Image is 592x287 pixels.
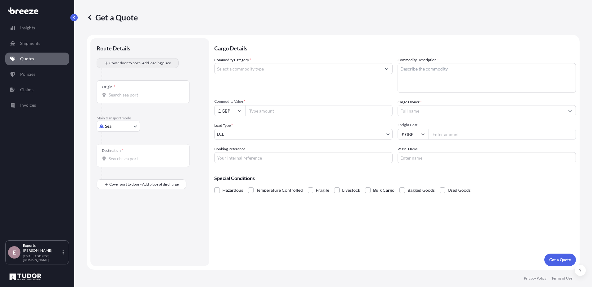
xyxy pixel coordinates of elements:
[245,105,393,116] input: Type amount
[5,22,69,34] a: Insights
[23,243,61,253] p: Exports [PERSON_NAME]
[214,57,251,63] label: Commodity Category
[214,152,393,163] input: Your internal reference
[5,53,69,65] a: Quotes
[342,186,360,195] span: Livestock
[5,37,69,49] a: Shipments
[398,146,418,152] label: Vessel Name
[524,276,546,281] a: Privacy Policy
[87,12,138,22] p: Get a Quote
[398,152,576,163] input: Enter name
[8,272,43,282] img: organization-logo
[214,129,393,140] button: LCL
[20,102,36,108] p: Invoices
[109,156,182,162] input: Destination
[97,45,130,52] p: Route Details
[316,186,329,195] span: Fragile
[23,254,61,262] p: [EMAIL_ADDRESS][DOMAIN_NAME]
[97,58,179,68] button: Cover door to port - Add loading place
[20,71,35,77] p: Policies
[214,176,576,181] p: Special Conditions
[5,68,69,80] a: Policies
[222,186,243,195] span: Hazardous
[97,179,186,189] button: Cover port to door - Add place of discharge
[448,186,471,195] span: Used Goods
[429,129,576,140] input: Enter amount
[13,249,16,255] span: E
[407,186,435,195] span: Bagged Goods
[214,99,393,104] span: Commodity Value
[97,116,203,121] p: Main transport mode
[544,254,576,266] button: Get a Quote
[398,105,564,116] input: Full name
[381,63,392,74] button: Show suggestions
[102,84,115,89] div: Origin
[214,38,576,57] p: Cargo Details
[20,25,35,31] p: Insights
[214,146,245,152] label: Booking Reference
[109,60,171,66] span: Cover door to port - Add loading place
[109,181,179,187] span: Cover port to door - Add place of discharge
[549,257,571,263] p: Get a Quote
[105,123,111,129] span: Sea
[20,40,40,46] p: Shipments
[20,56,34,62] p: Quotes
[564,105,576,116] button: Show suggestions
[398,99,422,105] label: Cargo Owner
[5,99,69,111] a: Invoices
[551,276,572,281] a: Terms of Use
[398,122,576,127] span: Freight Cost
[5,84,69,96] a: Claims
[215,63,381,74] input: Select a commodity type
[214,122,233,129] span: Load Type
[256,186,303,195] span: Temperature Controlled
[97,121,140,132] button: Select transport
[109,92,182,98] input: Origin
[20,87,33,93] p: Claims
[398,57,439,63] label: Commodity Description
[373,186,394,195] span: Bulk Cargo
[217,131,224,137] span: LCL
[102,148,124,153] div: Destination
